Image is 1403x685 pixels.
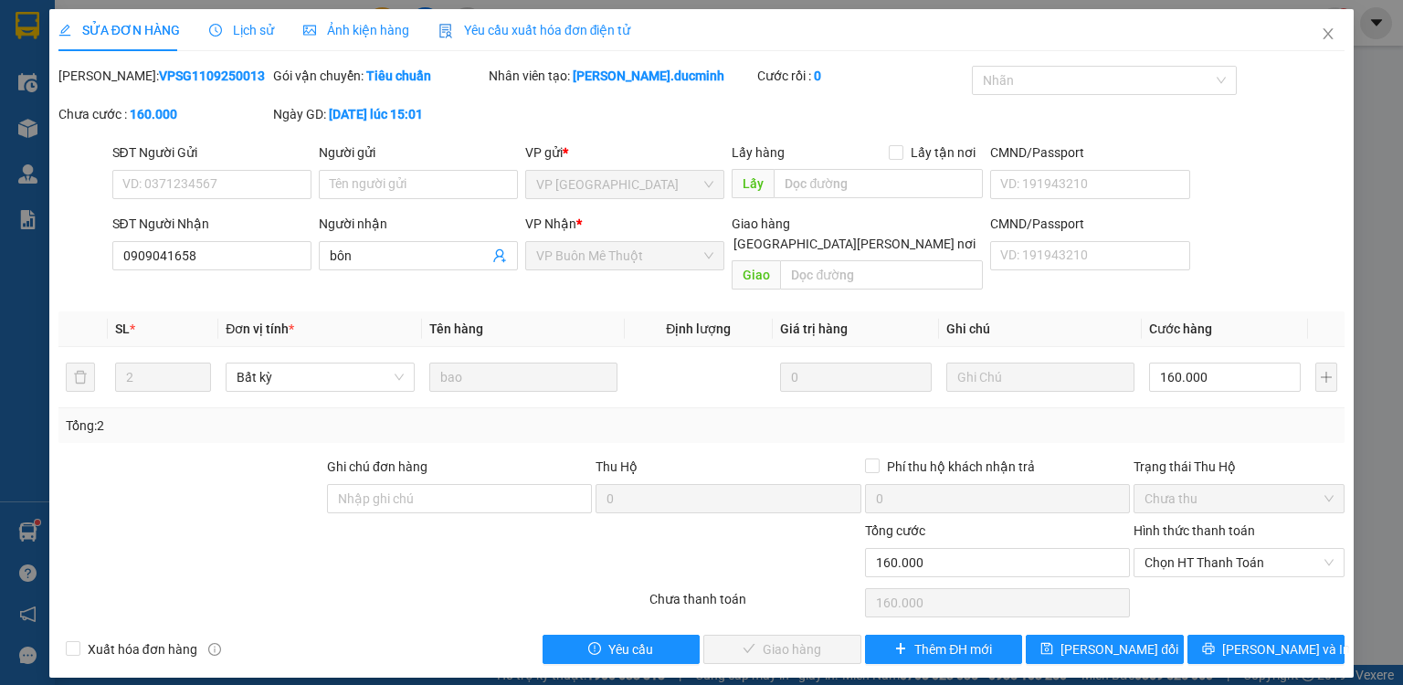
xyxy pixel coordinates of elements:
b: Tiêu chuẩn [366,68,431,83]
div: Cước rồi : [757,66,968,86]
div: Nhân viên tạo: [489,66,754,86]
div: Tổng: 2 [66,416,543,436]
div: CMND/Passport [990,142,1189,163]
span: Lịch sử [209,23,274,37]
span: Thu Hộ [596,459,638,474]
b: [DATE] lúc 15:01 [329,107,423,121]
span: VP Sài Gòn [536,171,713,198]
button: save[PERSON_NAME] đổi [1026,635,1184,664]
button: printer[PERSON_NAME] và In [1187,635,1345,664]
div: Gói vận chuyển: [273,66,484,86]
span: Giao [732,260,780,290]
span: Bất kỳ [237,364,403,391]
span: [GEOGRAPHIC_DATA][PERSON_NAME] nơi [726,234,983,254]
span: Lấy tận nơi [903,142,983,163]
th: Ghi chú [939,311,1142,347]
span: [PERSON_NAME] đổi [1060,639,1178,659]
input: Dọc đường [780,260,983,290]
span: SỬA ĐƠN HÀNG [58,23,180,37]
input: 0 [780,363,932,392]
button: plus [1315,363,1337,392]
span: Giao hàng [732,216,790,231]
span: Tổng cước [865,523,925,538]
span: Thêm ĐH mới [914,639,992,659]
span: Xuất hóa đơn hàng [80,639,205,659]
span: Yêu cầu [608,639,653,659]
label: Hình thức thanh toán [1134,523,1255,538]
span: printer [1202,642,1215,657]
span: Yêu cầu xuất hóa đơn điện tử [438,23,631,37]
span: Cước hàng [1149,321,1212,336]
input: Ghi Chú [946,363,1134,392]
div: SĐT Người Nhận [112,214,311,234]
span: exclamation-circle [588,642,601,657]
span: user-add [492,248,507,263]
button: checkGiao hàng [703,635,861,664]
div: Ngày GD: [273,104,484,124]
span: Giá trị hàng [780,321,848,336]
button: delete [66,363,95,392]
span: Tên hàng [429,321,483,336]
div: Chưa thanh toán [648,589,862,621]
span: info-circle [208,643,221,656]
div: [PERSON_NAME]: [58,66,269,86]
b: 0 [814,68,821,83]
b: VPSG1109250013 [159,68,265,83]
span: plus [894,642,907,657]
span: picture [303,24,316,37]
span: Đơn vị tính [226,321,294,336]
div: Trạng thái Thu Hộ [1134,457,1345,477]
div: Chưa cước : [58,104,269,124]
span: VP Nhận [525,216,576,231]
span: [PERSON_NAME] và In [1222,639,1350,659]
span: Phí thu hộ khách nhận trả [880,457,1042,477]
div: CMND/Passport [990,214,1189,234]
button: exclamation-circleYêu cầu [543,635,701,664]
b: 160.000 [130,107,177,121]
input: Dọc đường [774,169,983,198]
input: VD: Bàn, Ghế [429,363,617,392]
div: Người gửi [319,142,518,163]
span: Lấy hàng [732,145,785,160]
span: SL [115,321,130,336]
span: Chọn HT Thanh Toán [1145,549,1334,576]
span: Lấy [732,169,774,198]
span: clock-circle [209,24,222,37]
button: Close [1303,9,1354,60]
div: SĐT Người Gửi [112,142,311,163]
span: Chưa thu [1145,485,1334,512]
div: Người nhận [319,214,518,234]
span: Định lượng [666,321,731,336]
button: plusThêm ĐH mới [865,635,1023,664]
label: Ghi chú đơn hàng [327,459,427,474]
span: save [1040,642,1053,657]
img: icon [438,24,453,38]
span: Ảnh kiện hàng [303,23,409,37]
span: edit [58,24,71,37]
input: Ghi chú đơn hàng [327,484,592,513]
span: close [1321,26,1335,41]
div: VP gửi [525,142,724,163]
span: VP Buôn Mê Thuột [536,242,713,269]
b: [PERSON_NAME].ducminh [573,68,724,83]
